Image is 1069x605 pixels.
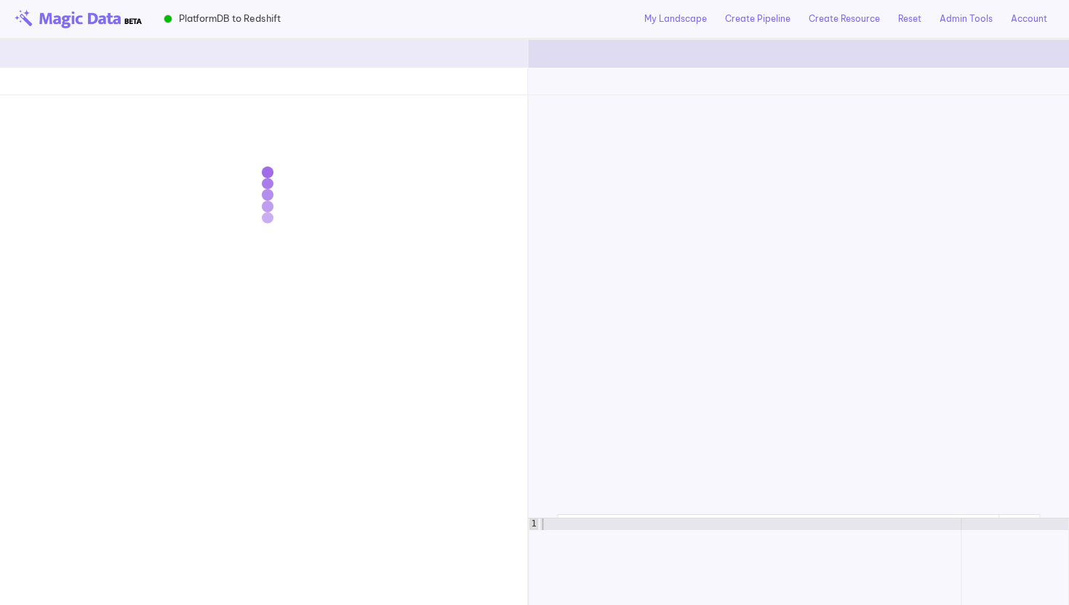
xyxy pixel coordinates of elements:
a: Account [1011,12,1047,25]
a: Create Resource [809,12,880,25]
a: Create Pipeline [725,12,790,25]
a: Admin Tools [940,12,993,25]
div: 1 [529,518,538,530]
span: PlatformDB to Redshift [179,12,281,25]
a: My Landscape [644,12,707,25]
img: beta-logo.png [15,9,142,28]
a: Reset [898,12,921,25]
